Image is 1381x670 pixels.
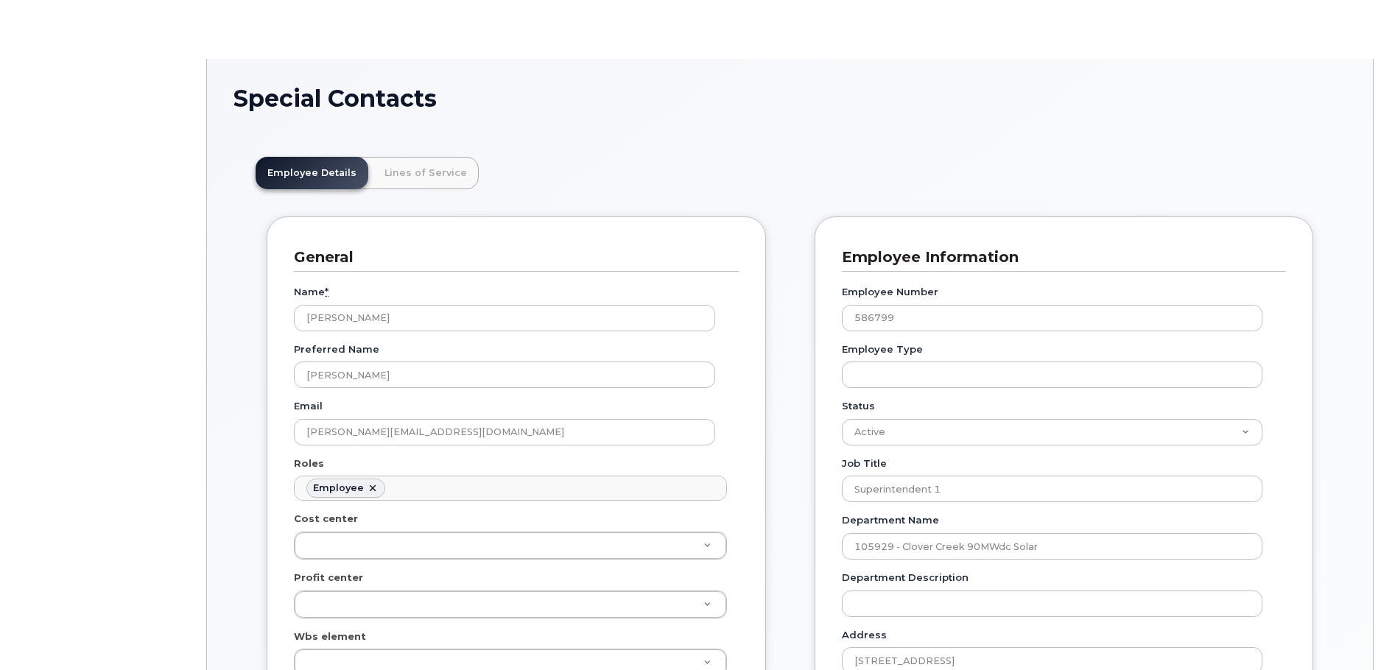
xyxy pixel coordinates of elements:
label: Address [842,628,887,642]
label: Roles [294,456,324,470]
label: Department Name [842,513,939,527]
a: Lines of Service [373,157,479,189]
label: Cost center [294,512,358,526]
label: Status [842,399,875,413]
label: Employee Number [842,285,938,299]
label: Employee Type [842,342,923,356]
label: Job Title [842,456,887,470]
label: Preferred Name [294,342,379,356]
div: Employee [313,482,364,494]
h3: General [294,247,728,267]
label: Email [294,399,323,413]
h3: Employee Information [842,247,1276,267]
label: Wbs element [294,630,366,643]
a: Employee Details [256,157,368,189]
abbr: required [325,286,328,297]
label: Department Description [842,571,969,585]
h1: Special Contacts [233,85,1346,111]
label: Profit center [294,571,363,585]
label: Name [294,285,328,299]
